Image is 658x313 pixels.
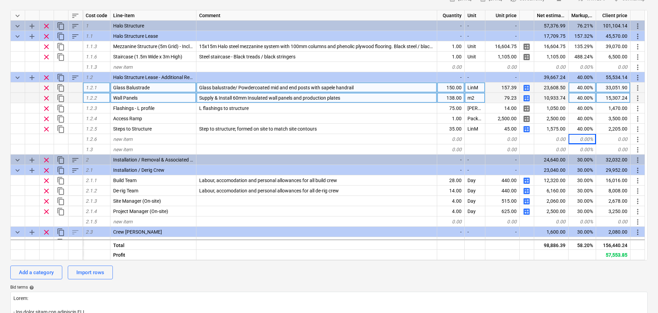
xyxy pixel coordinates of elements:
div: 488.24% [569,52,596,62]
span: More actions [634,104,642,113]
div: 8,008.00 [596,186,630,196]
div: 0.00 [485,144,520,155]
span: More actions [634,74,642,82]
div: 30.00% [569,155,596,165]
span: 2.1.1 [86,178,97,183]
div: 1,105.00 [534,52,569,62]
span: Supply & Install 60mm Insulated wall panels and production plates [199,95,340,101]
span: Duplicate row [57,53,65,61]
span: More actions [634,228,642,236]
div: 2,080.00 [596,237,630,247]
div: 40.00% [569,113,596,124]
div: 39,667.24 [534,72,569,82]
span: new item [113,136,132,142]
div: 0.00% [569,134,596,144]
span: new item [113,147,132,152]
span: Manage detailed breakdown for the row [522,94,531,102]
div: Day [465,196,485,206]
div: 156,440.24 [596,239,630,249]
span: Remove row [42,197,51,205]
span: More actions [634,43,642,51]
div: 40.00% [569,124,596,134]
span: Remove row [42,238,51,247]
div: 32,032.00 [596,155,630,165]
span: De-rig Team [113,188,138,193]
div: - [485,31,520,41]
span: Remove row [42,94,51,102]
span: Halo Structure Lease [113,33,158,39]
span: Labour, accomodation and personal allowances for all build crew [199,178,337,183]
span: 2 [86,157,88,163]
span: More actions [634,125,642,133]
div: 2,678.00 [596,196,630,206]
span: 2.1.2 [86,188,97,193]
span: Step to structure; formed on site to match site contours [199,126,317,132]
span: Remove row [42,177,51,185]
div: Unit [465,237,485,247]
div: 58.20% [569,239,596,249]
div: 14.00 [485,103,520,113]
span: Duplicate row [57,208,65,216]
span: Remove row [42,115,51,123]
div: Comment [196,10,437,21]
span: Remove row [42,187,51,195]
span: Remove row [42,228,51,236]
span: 1.1.3 [86,64,97,70]
span: Manage detailed breakdown for the row [522,104,531,113]
span: Remove row [42,166,51,175]
div: 35.00 [437,124,465,134]
div: 0.00 [596,216,630,227]
span: Duplicate category [57,166,65,175]
span: More actions [634,197,642,205]
div: 1,470.00 [596,103,630,113]
span: 2.1.4 [86,209,97,214]
div: 2,500.00 [534,113,569,124]
div: 0.00 [596,144,630,155]
div: - [437,21,465,31]
span: Duplicate row [57,94,65,102]
span: 1 [86,23,88,29]
div: 40.00% [569,82,596,93]
span: More actions [634,22,642,30]
span: Remove row [42,22,51,30]
span: Manage detailed breakdown for the row [522,197,531,205]
div: 150.00 [437,82,465,93]
span: Steps to Structure [113,126,152,132]
div: Package [465,113,485,124]
div: 2,205.00 [596,124,630,134]
div: Client price [596,10,630,21]
div: 80.00 [485,237,520,247]
span: Remove row [42,32,51,41]
span: Sort rows within table [71,12,79,20]
span: Add sub category to row [28,156,36,164]
div: 1.00 [437,113,465,124]
span: Wall Panels [113,95,138,101]
div: 0.00% [569,62,596,72]
div: - [437,72,465,82]
div: 75.00 [437,103,465,113]
span: More actions [634,53,642,61]
span: More actions [634,218,642,226]
div: - [485,227,520,237]
div: - [465,72,485,82]
span: Remove row [42,156,51,164]
iframe: Chat Widget [624,280,658,313]
div: 30.00% [569,227,596,237]
div: 0.00 [485,134,520,144]
div: - [465,155,485,165]
span: Duplicate category [57,228,65,236]
div: 24,640.00 [534,155,569,165]
span: 1.3 [86,147,93,152]
div: 157.39 [485,82,520,93]
div: 0.00 [485,216,520,227]
div: 4.00 [437,206,465,216]
span: Flashings - L profile [113,105,154,111]
span: Duplicate row [57,104,65,113]
div: 30.00% [569,165,596,175]
span: Build Team [113,178,137,183]
div: 57,376.99 [534,21,569,31]
span: Remove row [42,43,51,51]
div: 0.00 [534,134,569,144]
span: Duplicate row [57,43,65,51]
